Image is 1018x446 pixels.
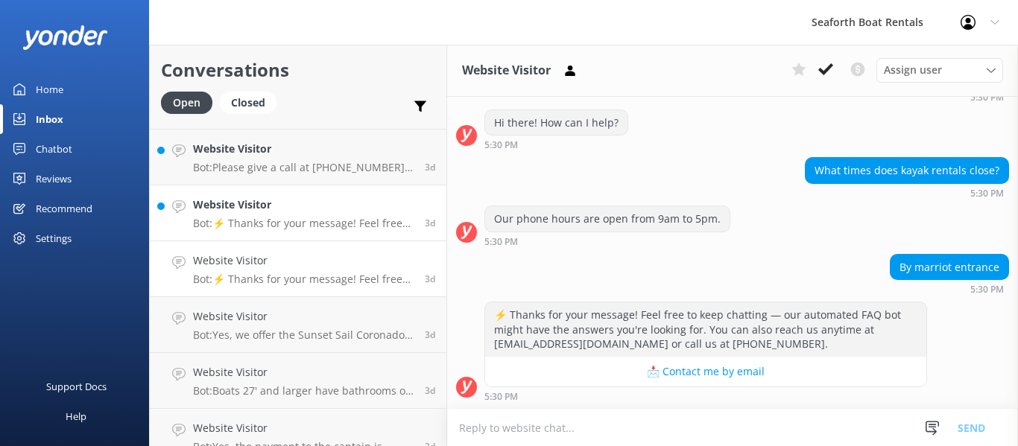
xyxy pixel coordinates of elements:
[193,273,414,286] p: Bot: ⚡ Thanks for your message! Feel free to keep chatting — our automated FAQ bot might have the...
[805,188,1009,198] div: Sep 13 2025 05:30pm (UTC -07:00) America/Tijuana
[220,94,284,110] a: Closed
[150,241,446,297] a: Website VisitorBot:⚡ Thanks for your message! Feel free to keep chatting — our automated FAQ bot ...
[36,134,72,164] div: Chatbot
[193,252,414,269] h4: Website Visitor
[161,92,212,114] div: Open
[193,161,414,174] p: Bot: Please give a call at [PHONE_NUMBER] to discuss options for the most appropriate and easiest...
[36,164,72,194] div: Reviews
[425,217,435,229] span: Sep 13 2025 05:53pm (UTC -07:00) America/Tijuana
[193,420,414,436] h4: Website Visitor
[876,58,1003,82] div: Assign User
[193,328,414,342] p: Bot: Yes, we offer the Sunset Sail Coronado, a 2-hour evening cruise with stunning sunset views o...
[193,141,414,157] h4: Website Visitor
[161,56,435,84] h2: Conversations
[150,353,446,409] a: Website VisitorBot:Boats 27' and larger have bathrooms on board. If your boat is smaller, you wou...
[484,141,518,150] strong: 5:30 PM
[66,401,86,431] div: Help
[462,61,551,80] h3: Website Visitor
[485,302,926,357] div: ⚡ Thanks for your message! Feel free to keep chatting — our automated FAQ bot might have the answ...
[485,206,730,232] div: Our phone hours are open from 9am to 5pm.
[161,94,220,110] a: Open
[970,93,1004,102] strong: 5:30 PM
[484,238,518,246] strong: 5:30 PM
[484,236,730,246] div: Sep 13 2025 05:30pm (UTC -07:00) America/Tijuana
[193,364,414,380] h4: Website Visitor
[890,284,1009,294] div: Sep 13 2025 05:30pm (UTC -07:00) America/Tijuana
[193,384,414,398] p: Bot: Boats 27' and larger have bathrooms on board. If your boat is smaller, you would need to use...
[484,392,518,401] strong: 5:30 PM
[22,25,108,50] img: yonder-white-logo.png
[150,185,446,241] a: Website VisitorBot:⚡ Thanks for your message! Feel free to keep chatting — our automated FAQ bot ...
[891,255,1008,280] div: By marriot entrance
[806,158,1008,183] div: What times does kayak rentals close?
[884,62,942,78] span: Assign user
[484,391,927,401] div: Sep 13 2025 05:30pm (UTC -07:00) America/Tijuana
[36,74,63,104] div: Home
[36,104,63,134] div: Inbox
[193,197,414,213] h4: Website Visitor
[193,308,414,325] h4: Website Visitor
[36,223,72,253] div: Settings
[220,92,276,114] div: Closed
[970,189,1004,198] strong: 5:30 PM
[425,273,435,285] span: Sep 13 2025 05:30pm (UTC -07:00) America/Tijuana
[425,161,435,173] span: Sep 13 2025 08:26pm (UTC -07:00) America/Tijuana
[485,110,627,136] div: Hi there! How can I help?
[964,92,1009,102] div: Sep 13 2025 05:30pm (UTC -07:00) America/Tijuana
[425,384,435,397] span: Sep 13 2025 11:47am (UTC -07:00) America/Tijuana
[485,357,926,386] button: 📩 Contact me by email
[484,139,628,150] div: Sep 13 2025 05:30pm (UTC -07:00) America/Tijuana
[970,285,1004,294] strong: 5:30 PM
[193,217,414,230] p: Bot: ⚡ Thanks for your message! Feel free to keep chatting — our automated FAQ bot might have the...
[36,194,92,223] div: Recommend
[150,130,446,185] a: Website VisitorBot:Please give a call at [PHONE_NUMBER] to discuss options for the most appropria...
[46,372,107,401] div: Support Docs
[150,297,446,353] a: Website VisitorBot:Yes, we offer the Sunset Sail Coronado, a 2-hour evening cruise with stunning ...
[425,328,435,341] span: Sep 13 2025 01:06pm (UTC -07:00) America/Tijuana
